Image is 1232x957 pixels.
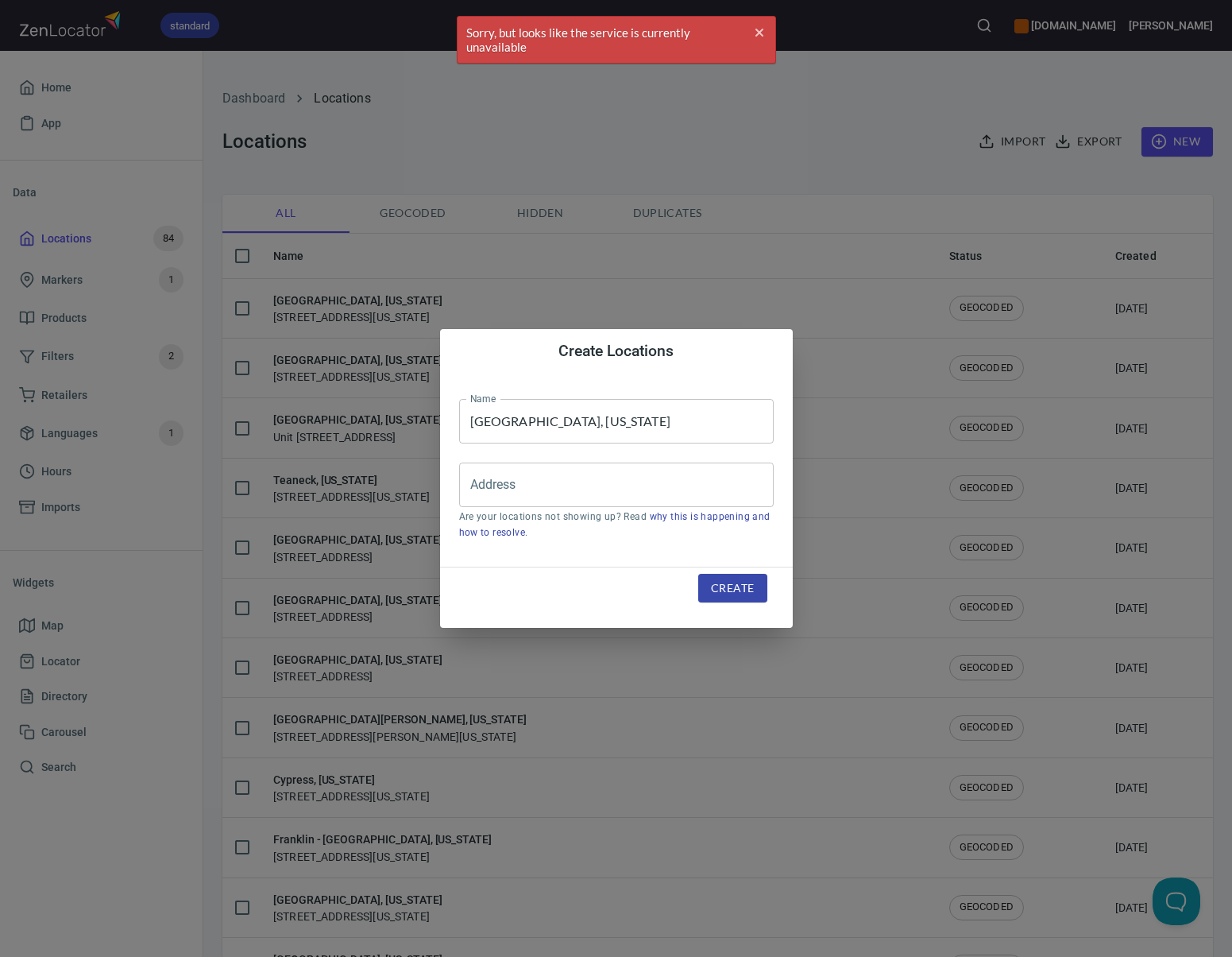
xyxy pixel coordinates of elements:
p: Are your locations not showing up? Read . [459,509,774,541]
span: Sorry, but looks like the service is currently unavailable [458,17,775,63]
span: Create [711,579,754,599]
a: why this is happening and how to resolve [459,511,770,538]
button: Create [698,574,767,603]
h4: Create Locations [459,342,774,361]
